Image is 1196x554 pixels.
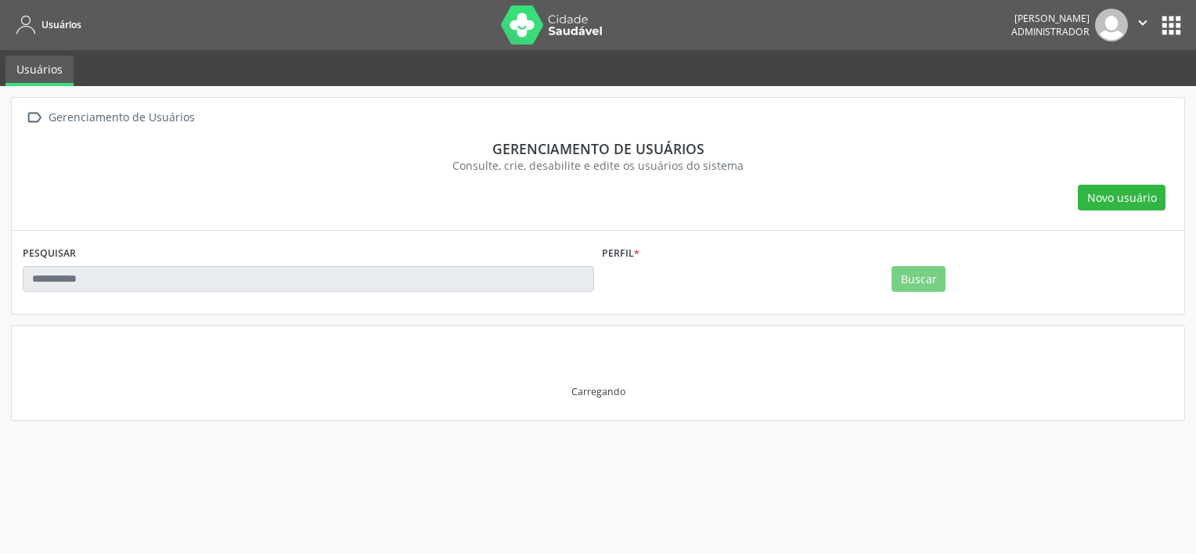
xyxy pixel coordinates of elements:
[11,12,81,38] a: Usuários
[1087,189,1157,206] span: Novo usuário
[1011,12,1090,25] div: [PERSON_NAME]
[23,106,197,129] a:  Gerenciamento de Usuários
[1128,9,1158,41] button: 
[34,157,1162,174] div: Consulte, crie, desabilite e edite os usuários do sistema
[23,242,76,266] label: PESQUISAR
[41,18,81,31] span: Usuários
[34,140,1162,157] div: Gerenciamento de usuários
[1134,14,1151,31] i: 
[1158,12,1185,39] button: apps
[45,106,197,129] div: Gerenciamento de Usuários
[23,106,45,129] i: 
[5,56,74,86] a: Usuários
[571,385,625,398] div: Carregando
[602,242,639,266] label: Perfil
[892,266,946,293] button: Buscar
[1078,185,1165,211] button: Novo usuário
[1095,9,1128,41] img: img
[1011,25,1090,38] span: Administrador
